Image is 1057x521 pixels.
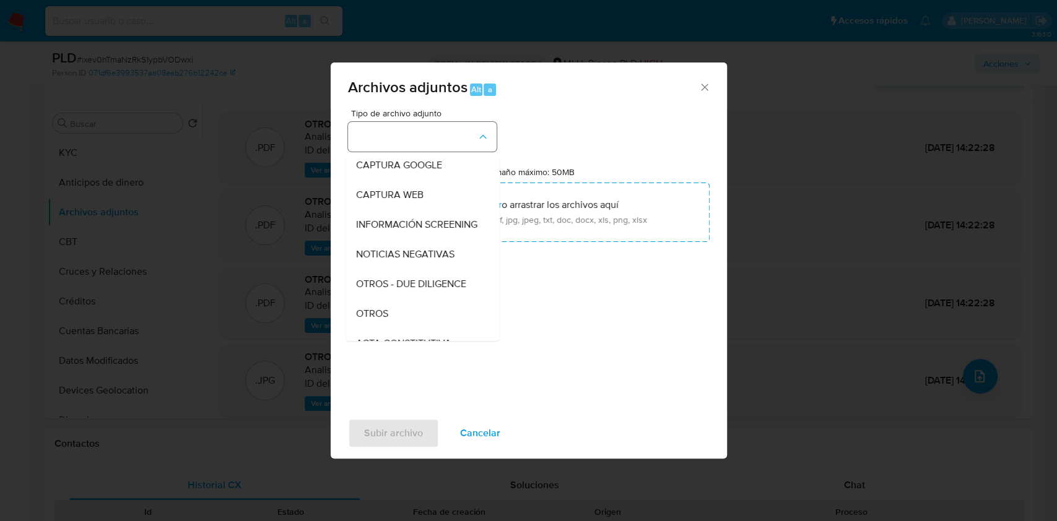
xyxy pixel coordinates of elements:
[355,308,388,320] span: OTROS
[471,84,481,95] span: Alt
[351,109,500,118] span: Tipo de archivo adjunto
[460,420,500,447] span: Cancelar
[355,159,442,171] span: CAPTURA GOOGLE
[355,248,454,260] span: NOTICIAS NEGATIVAS
[348,76,468,98] span: Archivos adjuntos
[486,166,575,178] label: Tamaño máximo: 50MB
[355,278,466,290] span: OTROS - DUE DILIGENCE
[355,337,451,350] span: ACTA CONSTITUTIVA
[444,418,516,448] button: Cancelar
[488,84,492,95] span: a
[355,218,477,231] span: INFORMACIÓN SCREENING
[355,189,423,201] span: CAPTURA WEB
[698,81,710,92] button: Cerrar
